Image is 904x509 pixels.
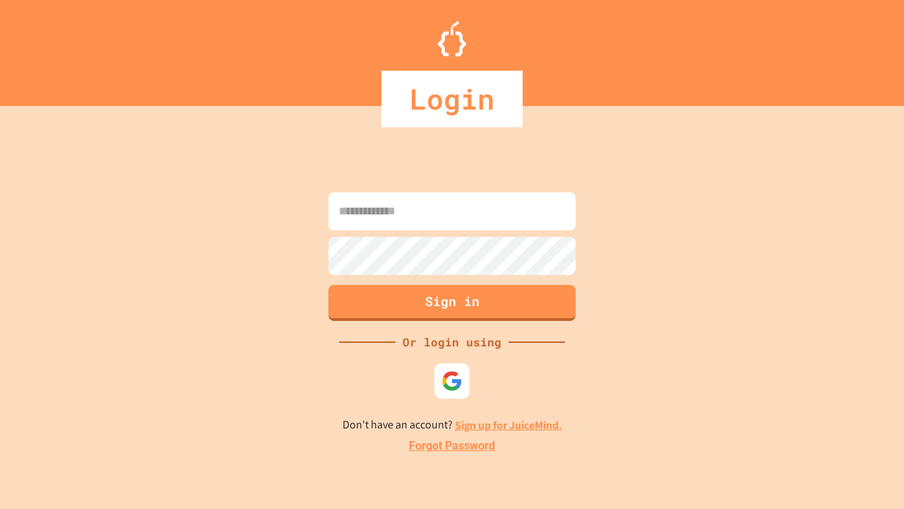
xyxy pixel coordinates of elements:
[328,285,576,321] button: Sign in
[455,418,562,433] a: Sign up for JuiceMind.
[441,370,463,392] img: google-icon.svg
[343,416,562,434] p: Don't have an account?
[395,334,509,351] div: Or login using
[409,438,495,455] a: Forgot Password
[438,21,466,57] img: Logo.svg
[381,71,523,127] div: Login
